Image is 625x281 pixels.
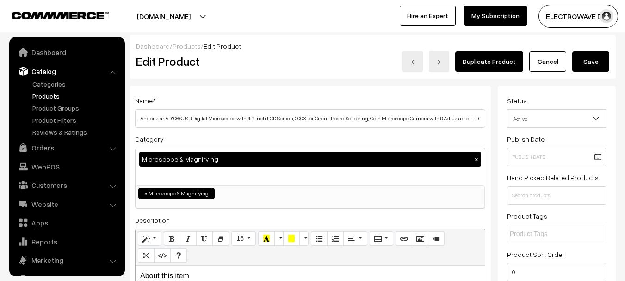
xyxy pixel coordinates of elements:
[231,231,256,246] button: Font Size
[283,231,300,246] button: Background Color
[396,231,412,246] button: Link (CTRL+K)
[236,235,244,242] span: 16
[412,231,428,246] button: Picture
[30,103,122,113] a: Product Groups
[507,148,606,166] input: Publish Date
[455,51,523,72] a: Duplicate Product
[212,231,229,246] button: Remove Font Style (CTRL+\)
[507,111,606,127] span: Active
[135,109,485,128] input: Name
[30,127,122,137] a: Reviews & Ratings
[12,233,122,250] a: Reports
[12,158,122,175] a: WebPOS
[138,231,161,246] button: Style
[510,229,591,239] input: Product Tags
[136,41,609,51] div: / /
[12,63,122,80] a: Catalog
[327,231,344,246] button: Ordered list (CTRL+SHIFT+NUM8)
[154,248,171,263] button: Code View
[410,59,415,65] img: left-arrow.png
[299,231,309,246] button: More Color
[274,231,284,246] button: More Color
[572,51,609,72] button: Save
[400,6,456,26] a: Hire an Expert
[105,5,223,28] button: [DOMAIN_NAME]
[138,248,155,263] button: Full Screen
[258,231,275,246] button: Recent Color
[529,51,566,72] a: Cancel
[538,5,618,28] button: ELECTROWAVE DE…
[12,12,109,19] img: COMMMERCE
[12,177,122,194] a: Customers
[600,9,613,23] img: user
[196,231,213,246] button: Underline (CTRL+U)
[30,79,122,89] a: Categories
[507,134,545,144] label: Publish Date
[507,186,606,205] input: Search products
[464,6,527,26] a: My Subscription
[170,248,187,263] button: Help
[507,96,527,106] label: Status
[12,252,122,269] a: Marketing
[173,42,201,50] a: Products
[12,9,93,20] a: COMMMERCE
[343,231,367,246] button: Paragraph
[507,211,547,221] label: Product Tags
[428,231,445,246] button: Video
[507,109,606,128] span: Active
[507,250,564,259] label: Product Sort Order
[12,214,122,231] a: Apps
[204,42,241,50] span: Edit Product
[136,42,170,50] a: Dashboard
[135,96,156,106] label: Name
[311,231,328,246] button: Unordered list (CTRL+SHIFT+NUM7)
[370,231,393,246] button: Table
[12,44,122,61] a: Dashboard
[135,215,170,225] label: Description
[436,59,442,65] img: right-arrow.png
[180,231,197,246] button: Italic (CTRL+I)
[30,115,122,125] a: Product Filters
[12,139,122,156] a: Orders
[164,231,180,246] button: Bold (CTRL+B)
[507,173,599,182] label: Hand Picked Related Products
[136,54,325,69] h2: Edit Product
[139,152,481,167] div: Microscope & Magnifying
[12,196,122,212] a: Website
[30,91,122,101] a: Products
[472,155,481,163] button: ×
